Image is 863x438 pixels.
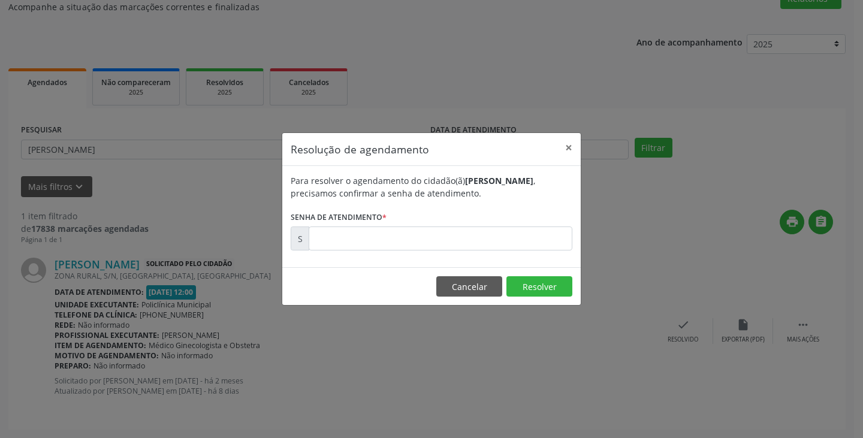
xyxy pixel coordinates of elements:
button: Close [557,133,581,162]
h5: Resolução de agendamento [291,141,429,157]
button: Resolver [506,276,572,297]
b: [PERSON_NAME] [465,175,533,186]
button: Cancelar [436,276,502,297]
div: Para resolver o agendamento do cidadão(ã) , precisamos confirmar a senha de atendimento. [291,174,572,200]
div: S [291,226,309,250]
label: Senha de atendimento [291,208,387,226]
